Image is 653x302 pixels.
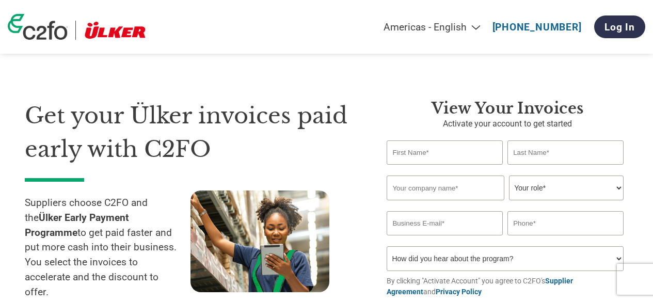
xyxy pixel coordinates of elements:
[25,196,190,300] p: Suppliers choose C2FO and the to get paid faster and put more cash into their business. You selec...
[190,190,329,292] img: supply chain worker
[387,166,502,171] div: Invalid first name or first name is too long
[25,212,129,239] strong: Ülker Early Payment Programme
[387,236,502,242] div: Inavlid Email Address
[387,140,502,165] input: First Name*
[25,99,356,166] h1: Get your Ülker invoices paid early with C2FO
[594,15,645,38] a: Log In
[387,201,623,207] div: Invalid company name or company name is too long
[387,176,504,200] input: Your company name*
[387,118,628,130] p: Activate your account to get started
[507,236,623,242] div: Inavlid Phone Number
[387,99,628,118] h3: View your invoices
[507,211,623,235] input: Phone*
[436,288,482,296] a: Privacy Policy
[387,276,628,297] p: By clicking "Activate Account" you agree to C2FO's and
[507,140,623,165] input: Last Name*
[492,21,582,33] a: [PHONE_NUMBER]
[387,211,502,235] input: Invalid Email format
[84,21,147,40] img: Ülker
[8,14,68,40] img: c2fo logo
[507,166,623,171] div: Invalid last name or last name is too long
[509,176,623,200] select: Title/Role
